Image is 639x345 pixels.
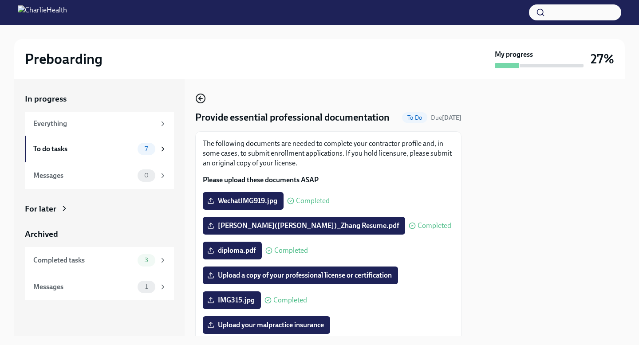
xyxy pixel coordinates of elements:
[274,247,308,254] span: Completed
[209,296,255,305] span: IMG315.jpg
[33,255,134,265] div: Completed tasks
[139,257,154,263] span: 3
[18,5,67,20] img: CharlieHealth
[25,247,174,274] a: Completed tasks3
[25,50,103,68] h2: Preboarding
[25,203,56,215] div: For later
[140,283,153,290] span: 1
[296,197,330,204] span: Completed
[25,162,174,189] a: Messages0
[431,114,461,122] span: September 11th, 2025 09:00
[33,144,134,154] div: To do tasks
[402,114,427,121] span: To Do
[33,171,134,180] div: Messages
[25,136,174,162] a: To do tasks7
[209,321,324,329] span: Upload your malpractice insurance
[203,176,319,184] strong: Please upload these documents ASAP
[273,297,307,304] span: Completed
[431,114,461,122] span: Due
[195,111,390,124] h4: Provide essential professional documentation
[209,221,399,230] span: [PERSON_NAME]([PERSON_NAME])_Zhang Resume.pdf
[442,114,461,122] strong: [DATE]
[139,145,153,152] span: 7
[33,282,134,292] div: Messages
[203,316,330,334] label: Upload your malpractice insurance
[203,242,262,259] label: diploma.pdf
[209,246,256,255] span: diploma.pdf
[33,119,155,129] div: Everything
[203,291,261,309] label: IMG315.jpg
[25,93,174,105] a: In progress
[203,217,405,235] label: [PERSON_NAME]([PERSON_NAME])_Zhang Resume.pdf
[209,196,277,205] span: WechatIMG919.jpg
[25,203,174,215] a: For later
[203,139,454,168] p: The following documents are needed to complete your contractor profile and, in some cases, to sub...
[203,267,398,284] label: Upload a copy of your professional license or certification
[418,222,451,229] span: Completed
[25,112,174,136] a: Everything
[25,274,174,300] a: Messages1
[591,51,614,67] h3: 27%
[203,192,284,210] label: WechatIMG919.jpg
[25,228,174,240] a: Archived
[139,172,154,179] span: 0
[495,50,533,59] strong: My progress
[209,271,392,280] span: Upload a copy of your professional license or certification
